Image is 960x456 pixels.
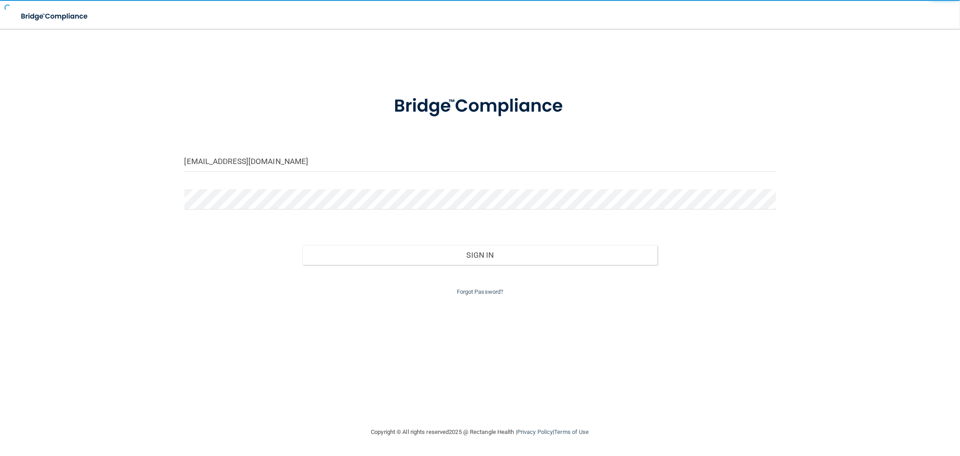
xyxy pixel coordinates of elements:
a: Terms of Use [554,429,589,435]
a: Forgot Password? [457,288,504,295]
div: Copyright © All rights reserved 2025 @ Rectangle Health | | [316,418,645,447]
button: Sign In [302,245,657,265]
a: Privacy Policy [517,429,553,435]
img: bridge_compliance_login_screen.278c3ca4.svg [375,83,585,130]
img: bridge_compliance_login_screen.278c3ca4.svg [14,7,96,26]
input: Email [185,151,776,172]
